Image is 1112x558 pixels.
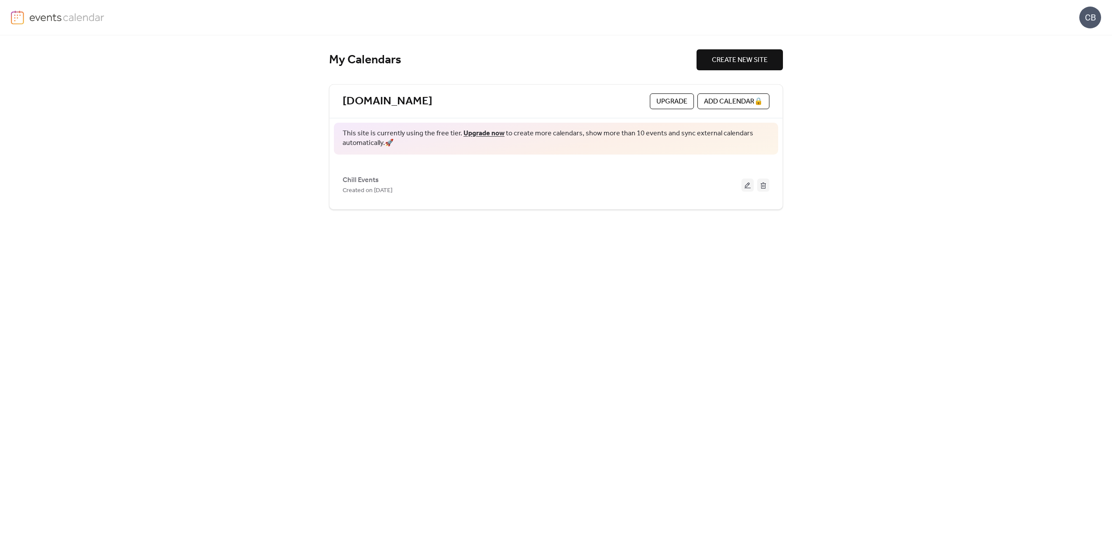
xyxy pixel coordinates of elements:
[343,186,392,196] span: Created on [DATE]
[329,52,697,68] div: My Calendars
[697,49,783,70] button: CREATE NEW SITE
[650,93,694,109] button: Upgrade
[1079,7,1101,28] div: CB
[29,10,105,24] img: logo-type
[712,55,768,65] span: CREATE NEW SITE
[463,127,505,140] a: Upgrade now
[343,129,769,148] span: This site is currently using the free tier. to create more calendars, show more than 10 events an...
[343,94,432,109] a: [DOMAIN_NAME]
[343,178,379,183] a: Chill Events
[343,175,379,186] span: Chill Events
[11,10,24,24] img: logo
[656,96,687,107] span: Upgrade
